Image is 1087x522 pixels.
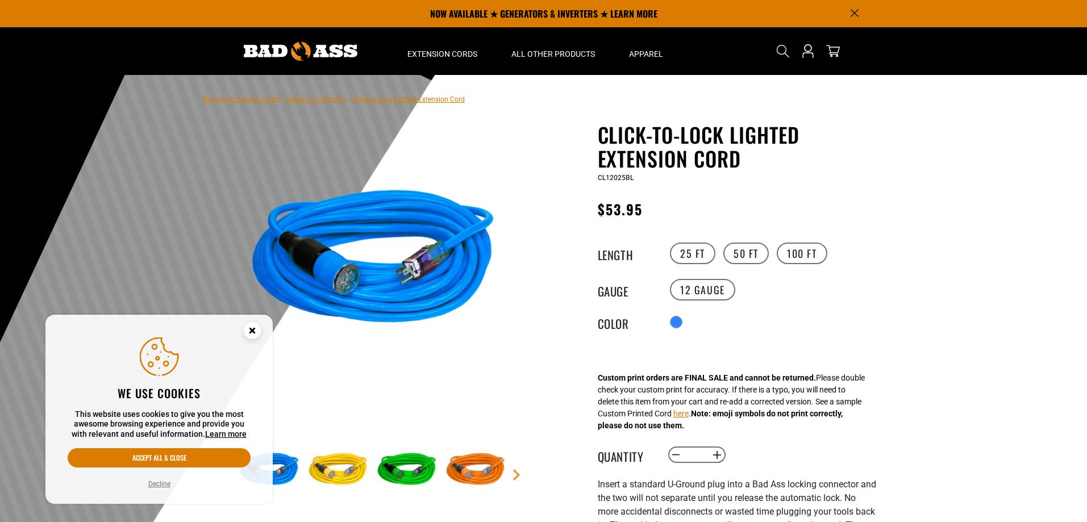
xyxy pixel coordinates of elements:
[68,410,251,440] p: This website uses cookies to give you the most awesome browsing experience and provide you with r...
[629,49,663,59] span: Apparel
[68,448,251,467] button: Accept all & close
[598,199,643,219] span: $53.95
[236,125,510,399] img: blue
[203,95,280,103] a: Bad Ass Extension Cords
[286,95,347,103] a: Return to Collection
[203,92,465,106] nav: breadcrumbs
[353,95,465,103] span: Click-to-Lock Lighted Extension Cord
[494,27,612,75] summary: All Other Products
[511,49,595,59] span: All Other Products
[145,478,174,490] button: Decline
[205,429,247,439] a: Learn more
[598,372,865,432] div: Please double check your custom print for accuracy. If there is a typo, you will need to delete t...
[598,123,876,170] h1: Click-to-Lock Lighted Extension Cord
[45,315,273,504] aside: Cookie Consent
[598,174,634,182] span: CL12025BL
[598,448,655,462] label: Quantity
[374,437,440,503] img: green
[598,315,655,329] legend: Color
[305,437,371,503] img: yellow
[723,243,769,264] label: 50 FT
[598,373,816,382] strong: Custom print orders are FINAL SALE and cannot be returned.
[511,469,522,481] a: Next
[244,42,357,61] img: Bad Ass Extension Cords
[68,386,251,400] h2: We use cookies
[598,246,655,261] legend: Length
[598,409,843,430] strong: Note: emoji symbols do not print correctly, please do not use them.
[598,282,655,297] legend: Gauge
[612,27,680,75] summary: Apparel
[670,279,735,300] label: 12 Gauge
[777,243,827,264] label: 100 FT
[407,49,477,59] span: Extension Cords
[282,95,284,103] span: ›
[443,437,509,503] img: orange
[349,95,351,103] span: ›
[670,243,715,264] label: 25 FT
[390,27,494,75] summary: Extension Cords
[673,408,689,420] button: here
[774,42,792,60] summary: Search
